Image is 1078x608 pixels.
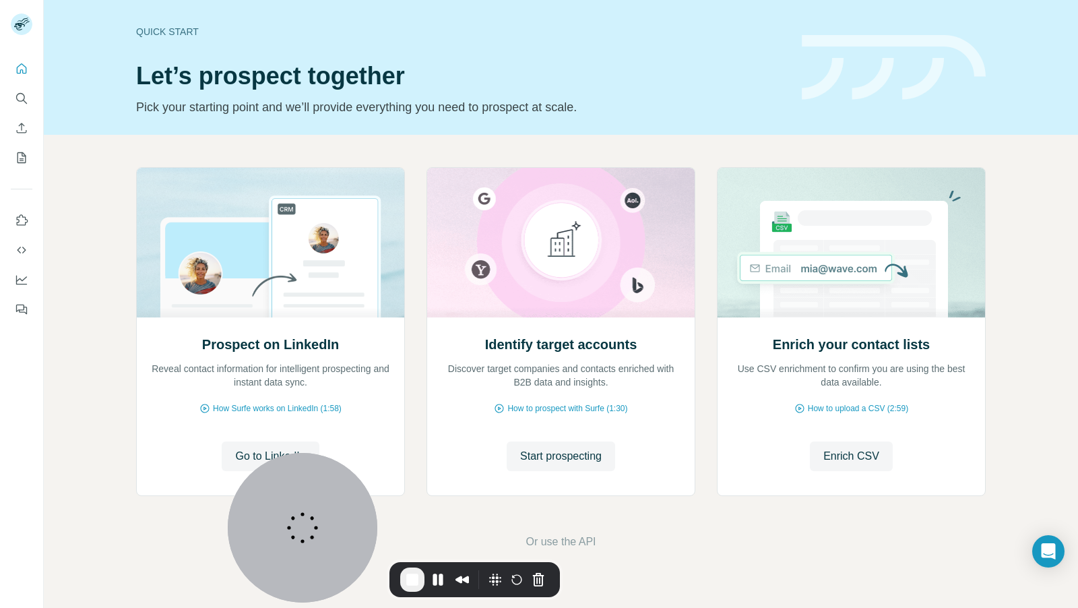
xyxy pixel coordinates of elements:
[526,534,596,550] button: Or use the API
[773,335,930,354] h2: Enrich your contact lists
[731,362,972,389] p: Use CSV enrichment to confirm you are using the best data available.
[507,402,627,415] span: How to prospect with Surfe (1:30)
[808,402,908,415] span: How to upload a CSV (2:59)
[485,335,637,354] h2: Identify target accounts
[136,25,786,38] div: Quick start
[136,168,405,317] img: Prospect on LinkedIn
[11,297,32,322] button: Feedback
[222,442,319,471] button: Go to LinkedIn
[136,98,786,117] p: Pick your starting point and we’ll provide everything you need to prospect at scale.
[717,168,986,317] img: Enrich your contact lists
[426,168,695,317] img: Identify target accounts
[213,402,342,415] span: How Surfe works on LinkedIn (1:58)
[136,63,786,90] h1: Let’s prospect together
[150,362,391,389] p: Reveal contact information for intelligent prospecting and instant data sync.
[11,57,32,81] button: Quick start
[441,362,681,389] p: Discover target companies and contacts enriched with B2B data and insights.
[202,335,339,354] h2: Prospect on LinkedIn
[11,268,32,292] button: Dashboard
[11,208,32,233] button: Use Surfe on LinkedIn
[802,35,986,100] img: banner
[810,442,893,471] button: Enrich CSV
[507,442,615,471] button: Start prospecting
[11,238,32,262] button: Use Surfe API
[11,86,32,111] button: Search
[823,448,879,464] span: Enrich CSV
[11,146,32,170] button: My lists
[11,116,32,140] button: Enrich CSV
[520,448,602,464] span: Start prospecting
[235,448,305,464] span: Go to LinkedIn
[1032,535,1065,568] div: Open Intercom Messenger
